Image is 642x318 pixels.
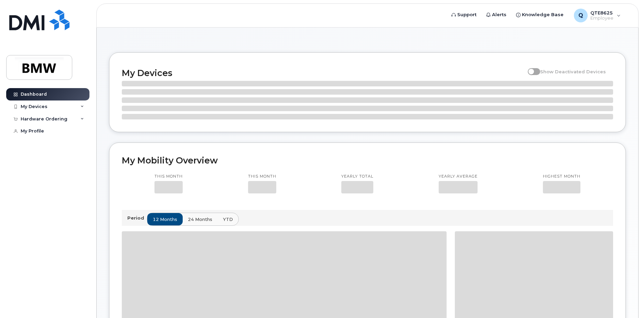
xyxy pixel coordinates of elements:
[528,65,533,71] input: Show Deactivated Devices
[439,174,478,179] p: Yearly average
[188,216,212,223] span: 24 months
[122,155,613,166] h2: My Mobility Overview
[543,174,580,179] p: Highest month
[154,174,183,179] p: This month
[248,174,276,179] p: This month
[127,215,147,221] p: Period
[122,68,524,78] h2: My Devices
[540,69,606,74] span: Show Deactivated Devices
[341,174,373,179] p: Yearly total
[223,216,233,223] span: YTD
